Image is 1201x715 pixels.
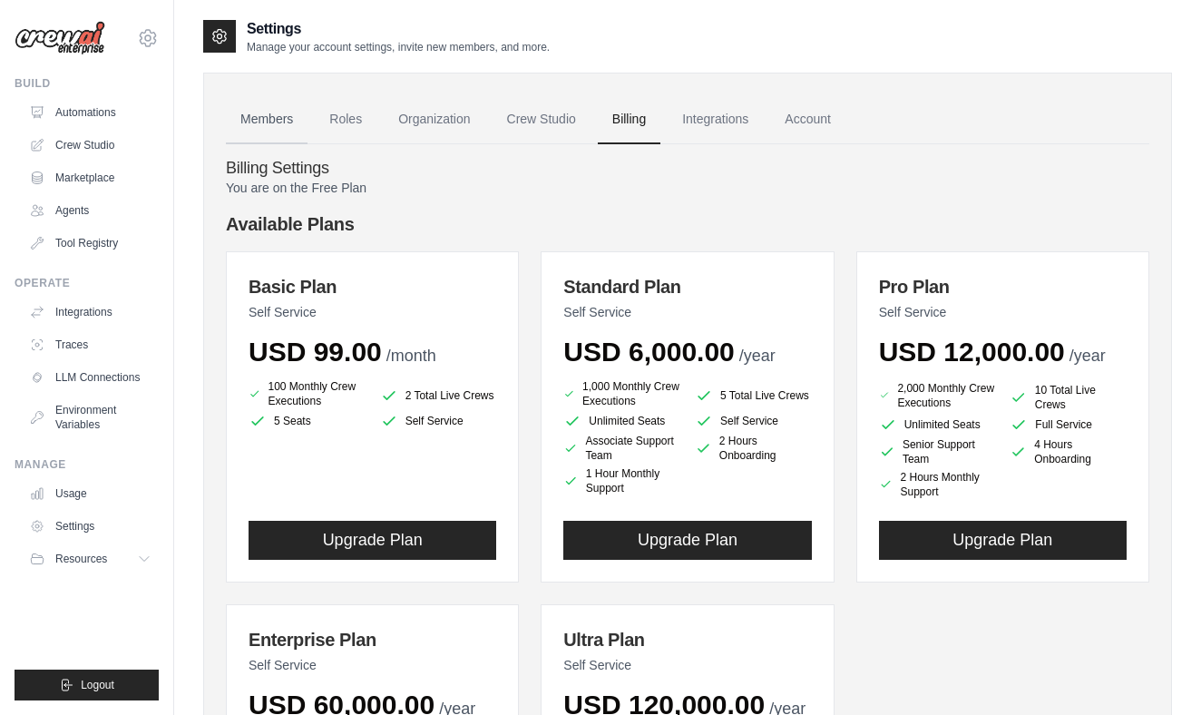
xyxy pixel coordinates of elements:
div: Build [15,76,159,91]
a: LLM Connections [22,363,159,392]
a: Members [226,95,308,144]
a: Roles [315,95,376,144]
li: Associate Support Team [563,434,680,463]
a: Usage [22,479,159,508]
h4: Available Plans [226,211,1149,237]
li: Unlimited Seats [563,412,680,430]
li: 2,000 Monthly Crew Executions [879,379,996,412]
a: Organization [384,95,484,144]
button: Upgrade Plan [563,521,811,560]
li: Full Service [1010,416,1127,434]
a: Marketplace [22,163,159,192]
li: Unlimited Seats [879,416,996,434]
li: Senior Support Team [879,437,996,466]
h3: Basic Plan [249,274,496,299]
div: Operate [15,276,159,290]
a: Settings [22,512,159,541]
li: 5 Seats [249,412,366,430]
a: Account [770,95,845,144]
p: Self Service [563,656,811,674]
a: Agents [22,196,159,225]
li: 100 Monthly Crew Executions [249,379,366,408]
p: Self Service [879,303,1127,321]
h2: Settings [247,18,550,40]
span: Logout [81,678,114,692]
p: Manage your account settings, invite new members, and more. [247,40,550,54]
span: /year [1069,347,1106,365]
button: Upgrade Plan [249,521,496,560]
div: Manage [15,457,159,472]
a: Crew Studio [22,131,159,160]
a: Crew Studio [493,95,591,144]
button: Resources [22,544,159,573]
iframe: Chat Widget [1110,628,1201,715]
p: Self Service [249,656,496,674]
span: /year [739,347,776,365]
a: Environment Variables [22,396,159,439]
li: 2 Hours Monthly Support [879,470,996,499]
a: Billing [598,95,660,144]
span: /month [386,347,436,365]
span: Resources [55,552,107,566]
span: USD 12,000.00 [879,337,1065,367]
li: 5 Total Live Crews [695,383,812,408]
a: Tool Registry [22,229,159,258]
h3: Enterprise Plan [249,627,496,652]
a: Traces [22,330,159,359]
img: Logo [15,21,105,55]
button: Logout [15,670,159,700]
li: 1 Hour Monthly Support [563,466,680,495]
span: USD 6,000.00 [563,337,734,367]
h4: Billing Settings [226,159,1149,179]
li: Self Service [695,412,812,430]
p: Self Service [249,303,496,321]
h3: Ultra Plan [563,627,811,652]
li: 1,000 Monthly Crew Executions [563,379,680,408]
button: Upgrade Plan [879,521,1127,560]
h3: Pro Plan [879,274,1127,299]
p: You are on the Free Plan [226,179,1149,197]
a: Automations [22,98,159,127]
a: Integrations [668,95,763,144]
li: 10 Total Live Crews [1010,383,1127,412]
a: Integrations [22,298,159,327]
li: 4 Hours Onboarding [1010,437,1127,466]
li: 2 Hours Onboarding [695,434,812,463]
h3: Standard Plan [563,274,811,299]
li: 2 Total Live Crews [380,383,497,408]
p: Self Service [563,303,811,321]
span: USD 99.00 [249,337,382,367]
li: Self Service [380,412,497,430]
